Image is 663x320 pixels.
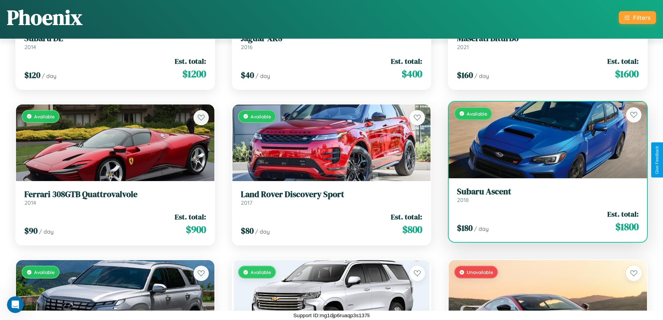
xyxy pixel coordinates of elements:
span: Available [34,269,55,275]
span: $ 1200 [182,67,206,81]
span: $ 1800 [615,220,639,234]
span: $ 40 [241,69,254,81]
span: Est. total: [175,212,206,222]
span: $ 120 [24,69,40,81]
span: $ 900 [186,223,206,236]
span: Est. total: [391,56,422,66]
span: 2016 [241,44,253,50]
span: $ 180 [457,222,473,234]
span: 2014 [24,199,36,206]
span: Est. total: [607,209,639,219]
a: Jaguar XK82016 [241,33,423,50]
a: Maserati Biturbo2021 [457,33,639,50]
span: / day [255,228,270,235]
span: $ 90 [24,225,38,236]
span: Available [251,269,271,275]
a: Subaru Ascent2018 [457,187,639,204]
h1: Phoenix [7,3,82,32]
iframe: Intercom live chat [7,296,24,313]
h3: Ferrari 308GTB Quattrovalvole [24,189,206,200]
span: / day [42,72,56,79]
p: Support ID: mg1djp6ruaqp3s137li [293,311,370,320]
span: Est. total: [175,56,206,66]
a: Land Rover Discovery Sport2017 [241,189,423,206]
div: Give Feedback [655,146,660,174]
span: 2017 [241,199,252,206]
a: Ferrari 308GTB Quattrovalvole2014 [24,189,206,206]
span: $ 800 [402,223,422,236]
span: / day [39,228,54,235]
h3: Maserati Biturbo [457,33,639,44]
span: Available [467,111,487,117]
span: 2014 [24,44,36,50]
h3: Land Rover Discovery Sport [241,189,423,200]
h3: Subaru Ascent [457,187,639,197]
div: Filters [633,14,650,21]
span: 2021 [457,44,469,50]
span: / day [255,72,270,79]
span: Unavailable [467,269,493,275]
span: / day [474,72,489,79]
span: Available [34,114,55,119]
button: Filters [619,11,656,24]
span: Est. total: [391,212,422,222]
span: $ 1600 [615,67,639,81]
h3: Subaru DL [24,33,206,44]
span: $ 80 [241,225,254,236]
span: $ 160 [457,69,473,81]
span: 2018 [457,196,469,203]
span: Est. total: [607,56,639,66]
span: / day [474,225,489,232]
span: Available [251,114,271,119]
h3: Jaguar XK8 [241,33,423,44]
a: Subaru DL2014 [24,33,206,50]
span: $ 400 [402,67,422,81]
